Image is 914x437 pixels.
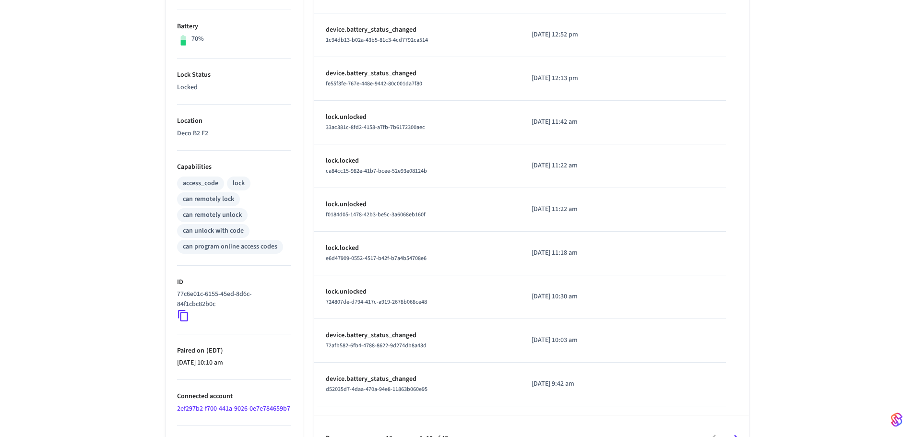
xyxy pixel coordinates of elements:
[177,129,291,139] p: Deco B2 F2
[891,412,902,427] img: SeamLogoGradient.69752ec5.svg
[183,210,242,220] div: can remotely unlock
[532,248,623,258] p: [DATE] 11:18 am
[326,200,509,210] p: lock.unlocked
[177,277,291,287] p: ID
[326,25,509,35] p: device.battery_status_changed
[177,162,291,172] p: Capabilities
[326,342,427,350] span: 72afb582-6fb4-4788-8622-9d274db8a43d
[326,80,422,88] span: fe55f3fe-767e-448e-9442-80c001da7f80
[326,156,509,166] p: lock.locked
[532,204,623,214] p: [DATE] 11:22 am
[177,404,290,413] a: 2ef297b2-f700-441a-9026-0e7e784659b7
[177,70,291,80] p: Lock Status
[532,73,623,83] p: [DATE] 12:13 pm
[326,254,427,262] span: e6d47909-0552-4517-b42f-b7a4b54708e6
[177,83,291,93] p: Locked
[177,289,287,309] p: 77c6e01c-6155-45ed-8d6c-84f1cbc82b0c
[326,331,509,341] p: device.battery_status_changed
[183,178,218,189] div: access_code
[532,117,623,127] p: [DATE] 11:42 am
[532,292,623,302] p: [DATE] 10:30 am
[183,242,277,252] div: can program online access codes
[177,116,291,126] p: Location
[183,194,234,204] div: can remotely lock
[326,243,509,253] p: lock.locked
[233,178,245,189] div: lock
[177,358,291,368] p: [DATE] 10:10 am
[532,335,623,345] p: [DATE] 10:03 am
[326,385,427,393] span: d52035d7-4daa-470a-94e8-11863b060e95
[177,22,291,32] p: Battery
[326,123,425,131] span: 33ac381c-8fd2-4158-a7fb-7b6172300aec
[326,298,427,306] span: 724807de-d794-417c-a919-2678b068ce48
[326,36,428,44] span: 1c94db13-b02a-43b5-81c3-4cd7792ca514
[326,112,509,122] p: lock.unlocked
[326,167,427,175] span: ca84cc15-982e-41b7-bcee-52e93e08124b
[177,391,291,402] p: Connected account
[532,161,623,171] p: [DATE] 11:22 am
[326,287,509,297] p: lock.unlocked
[326,69,509,79] p: device.battery_status_changed
[326,374,509,384] p: device.battery_status_changed
[183,226,244,236] div: can unlock with code
[532,30,623,40] p: [DATE] 12:52 pm
[532,379,623,389] p: [DATE] 9:42 am
[177,346,291,356] p: Paired on
[204,346,223,355] span: ( EDT )
[326,211,426,219] span: f0184d05-1478-42b3-be5c-3a6068eb160f
[191,34,204,44] p: 70%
